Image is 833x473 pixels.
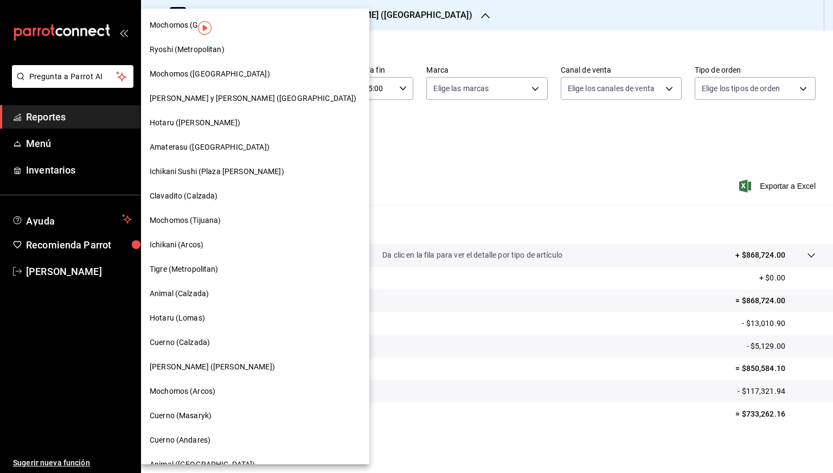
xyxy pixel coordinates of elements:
[150,312,205,324] span: Hotaru (Lomas)
[150,239,203,251] span: Ichikani (Arcos)
[141,404,369,428] div: Cuerno (Masaryk)
[150,410,212,421] span: Cuerno (Masaryk)
[141,282,369,306] div: Animal (Calzada)
[141,257,369,282] div: Tigre (Metropolitan)
[150,117,240,129] span: Hotaru ([PERSON_NAME])
[141,62,369,86] div: Mochomos ([GEOGRAPHIC_DATA])
[150,93,356,104] span: [PERSON_NAME] y [PERSON_NAME] ([GEOGRAPHIC_DATA])
[150,264,219,275] span: Tigre (Metropolitan)
[141,330,369,355] div: Cuerno (Calzada)
[150,68,270,80] span: Mochomos ([GEOGRAPHIC_DATA])
[198,21,212,35] img: Tooltip marker
[141,111,369,135] div: Hotaru ([PERSON_NAME])
[150,142,270,153] span: Amaterasu ([GEOGRAPHIC_DATA])
[141,86,369,111] div: [PERSON_NAME] y [PERSON_NAME] ([GEOGRAPHIC_DATA])
[150,434,210,446] span: Cuerno (Andares)
[141,379,369,404] div: Mochomos (Arcos)
[141,37,369,62] div: Ryoshi (Metropolitan)
[150,215,221,226] span: Mochomos (Tijuana)
[150,44,225,55] span: Ryoshi (Metropolitan)
[141,355,369,379] div: [PERSON_NAME] ([PERSON_NAME])
[141,233,369,257] div: Ichikani (Arcos)
[141,13,369,37] div: Mochomos (GDL)
[141,306,369,330] div: Hotaru (Lomas)
[150,459,255,470] span: Animal ([GEOGRAPHIC_DATA])
[141,184,369,208] div: Clavadito (Calzada)
[141,208,369,233] div: Mochomos (Tijuana)
[150,288,209,299] span: Animal (Calzada)
[150,166,284,177] span: Ichikani Sushi (Plaza [PERSON_NAME])
[141,428,369,452] div: Cuerno (Andares)
[150,386,215,397] span: Mochomos (Arcos)
[150,20,210,31] span: Mochomos (GDL)
[150,337,210,348] span: Cuerno (Calzada)
[141,135,369,159] div: Amaterasu ([GEOGRAPHIC_DATA])
[150,361,275,373] span: [PERSON_NAME] ([PERSON_NAME])
[150,190,218,202] span: Clavadito (Calzada)
[141,159,369,184] div: Ichikani Sushi (Plaza [PERSON_NAME])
